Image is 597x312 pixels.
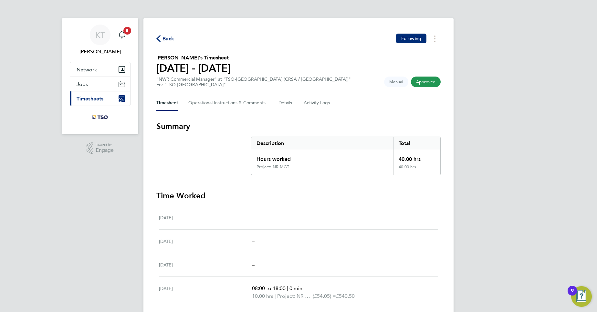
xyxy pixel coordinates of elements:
[162,35,174,43] span: Back
[96,148,114,153] span: Engage
[156,54,231,62] h2: [PERSON_NAME]'s Timesheet
[313,293,336,299] span: (£54.05) =
[289,285,302,291] span: 0 min
[70,48,131,56] span: Kim Tibble
[77,96,103,102] span: Timesheets
[393,164,440,175] div: 40.00 hrs
[304,95,331,111] button: Activity Logs
[188,95,268,111] button: Operational Instructions & Comments
[287,285,288,291] span: |
[70,25,131,56] a: KT[PERSON_NAME]
[77,67,97,73] span: Network
[123,27,131,35] span: 5
[156,191,441,201] h3: Time Worked
[571,286,592,307] button: Open Resource Center, 9 new notifications
[70,62,130,77] button: Network
[159,237,252,245] div: [DATE]
[401,36,421,41] span: Following
[278,95,293,111] button: Details
[396,34,426,43] button: Following
[411,77,441,87] span: This timesheet has been approved.
[393,137,440,150] div: Total
[277,292,313,300] span: Project: NR MGT
[95,31,105,39] span: KT
[393,150,440,164] div: 40.00 hrs
[252,285,286,291] span: 08:00 to 18:00
[70,112,131,123] a: Go to home page
[96,142,114,148] span: Powered by
[251,137,441,175] div: Summary
[159,214,252,222] div: [DATE]
[62,18,138,134] nav: Main navigation
[156,82,351,88] div: For "TSO-[GEOGRAPHIC_DATA]"
[70,77,130,91] button: Jobs
[159,285,252,300] div: [DATE]
[257,164,289,170] div: Project: NR MGT
[384,77,408,87] span: This timesheet was manually created.
[251,137,393,150] div: Description
[275,293,276,299] span: |
[70,91,130,106] button: Timesheets
[429,34,441,44] button: Timesheets Menu
[156,62,231,75] h1: [DATE] - [DATE]
[336,293,355,299] span: £540.50
[156,95,178,111] button: Timesheet
[115,25,128,45] a: 5
[87,142,114,154] a: Powered byEngage
[252,262,255,268] span: –
[89,112,111,123] img: tso-uk-logo-retina.png
[252,293,273,299] span: 10.00 hrs
[252,214,255,221] span: –
[251,150,393,164] div: Hours worked
[571,291,574,299] div: 9
[159,261,252,269] div: [DATE]
[156,35,174,43] button: Back
[156,121,441,131] h3: Summary
[156,77,351,88] div: "NWR Commercial Manager" at "TSO-[GEOGRAPHIC_DATA] (CRSA / [GEOGRAPHIC_DATA])"
[77,81,88,87] span: Jobs
[252,238,255,244] span: –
